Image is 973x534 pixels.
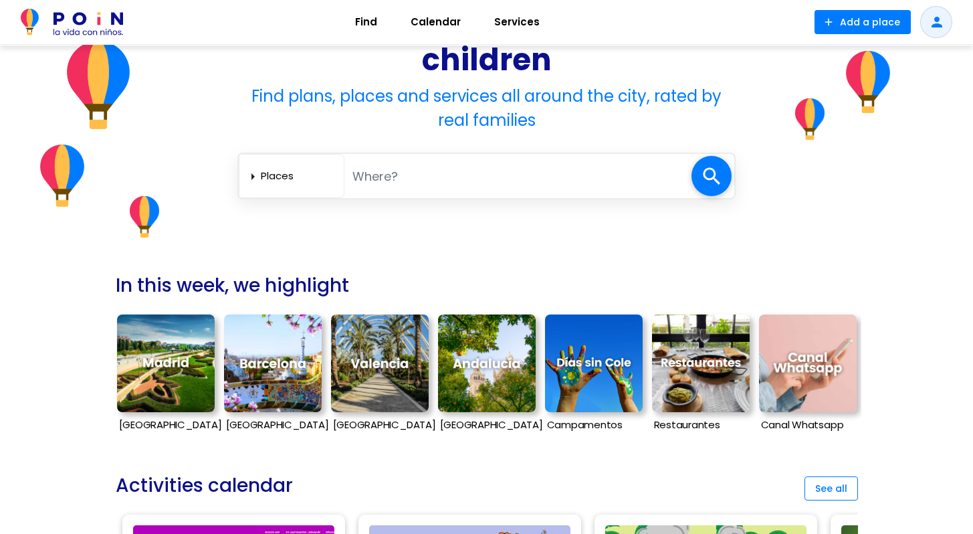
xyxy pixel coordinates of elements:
[224,315,322,412] img: Barcelona
[804,476,858,501] button: See all
[117,419,215,431] p: [GEOGRAPHIC_DATA]
[331,308,429,442] a: [GEOGRAPHIC_DATA]
[224,419,322,431] p: [GEOGRAPHIC_DATA]
[545,419,643,431] p: Campamentos
[488,11,546,33] span: Services
[331,315,429,412] img: Valencia
[245,169,261,185] span: arrow_right
[652,419,750,431] p: Restaurantes
[438,308,536,442] a: [GEOGRAPHIC_DATA]
[117,308,215,442] a: [GEOGRAPHIC_DATA]
[405,11,467,33] span: Calendar
[117,315,215,412] img: Madrid
[815,10,911,34] button: Add a place
[116,468,293,503] h2: Activities calendar
[237,84,736,132] h4: Find plans, places and services all around the city, rated by real families
[652,315,750,412] img: Restaurantes
[759,419,857,431] p: Canal Whatsapp
[338,6,394,38] a: Find
[261,165,338,187] select: arrow_right
[438,315,536,412] img: Andalucía
[759,308,857,442] a: Canal Whatsapp
[477,6,556,38] a: Services
[349,11,383,33] span: Find
[224,308,322,442] a: [GEOGRAPHIC_DATA]
[344,163,691,190] input: Where?
[759,315,857,412] img: Canal Whatsapp
[652,308,750,442] a: Restaurantes
[394,6,477,38] a: Calendar
[116,268,349,302] h2: In this week, we highlight
[21,9,123,35] img: POiN
[438,419,536,431] p: [GEOGRAPHIC_DATA]
[545,308,643,442] a: Campamentos
[545,315,643,412] img: Campamentos
[237,3,736,79] h1: Rediscover the city with children
[331,419,429,431] p: [GEOGRAPHIC_DATA]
